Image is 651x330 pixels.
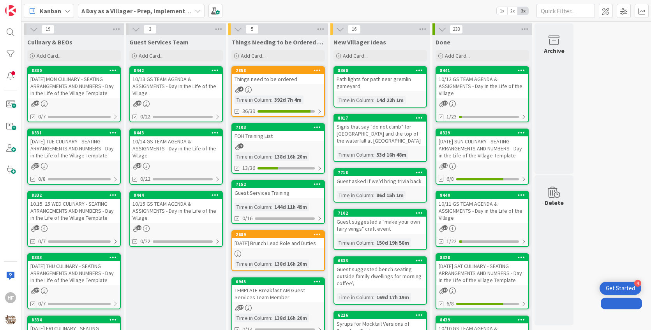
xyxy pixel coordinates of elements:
div: Guest asked if we'd bring trivia back [334,176,426,186]
span: : [373,293,374,302]
div: 7718Guest asked if we'd bring trivia back [334,169,426,186]
div: 150d 19h 58m [374,238,411,247]
span: 37 [238,305,243,310]
div: 138d 16h 20m [272,314,309,322]
span: 0/7 [38,237,46,245]
div: [DATE] MON CULINARY - SEATING ARRANGEMENTS AND NUMBERS - Day in the Life of the Village Template [28,74,120,98]
span: 0/8 [38,175,46,183]
div: 8443 [130,129,222,136]
div: 7718 [338,170,426,175]
div: 8444 [134,192,222,198]
div: Time in Column [235,203,271,211]
span: : [373,238,374,247]
div: 8441 [440,68,528,73]
div: Signs that say "do not climb" for [GEOGRAPHIC_DATA] and the top of the waterfall at [GEOGRAPHIC_D... [334,122,426,146]
div: Time in Column [337,238,373,247]
div: 844410/15 GS TEAM AGENDA & ASSIGNMENTS - Day in the Life of the Village [130,192,222,223]
div: 2689[DATE] Brunch Lead Role and Duties [232,231,324,248]
span: 1x [497,7,507,15]
div: 7718 [334,169,426,176]
div: 8017Signs that say "do not climb" for [GEOGRAPHIC_DATA] and the top of the waterfall at [GEOGRAPH... [334,115,426,146]
span: 42 [443,288,448,293]
span: 0/16 [242,214,252,222]
div: 6833 [334,257,426,264]
span: Done [436,38,450,46]
span: Kanban [40,6,61,16]
b: A Day as a Villager - Prep, Implement and Execute [81,7,221,15]
div: Guest Services Training [232,188,324,198]
div: 8440 [440,192,528,198]
div: 138d 16h 20m [272,152,309,161]
div: 392d 7h 4m [272,95,303,104]
div: Time in Column [337,96,373,104]
span: : [271,259,272,268]
span: 24 [136,225,141,230]
span: 13/36 [242,164,255,172]
div: Path lights for path near gremlin gameyard [334,74,426,91]
div: 2858 [232,67,324,74]
div: 8360 [334,67,426,74]
div: 833210.15. 25 WED CULINARY - SEATING ARRANGEMENTS AND NUMBERS - Day in the Life of the Village Te... [28,192,120,223]
span: 0/22 [140,237,150,245]
div: Time in Column [337,150,373,159]
div: 8332 [28,192,120,199]
div: 844310/14 GS TEAM AGENDA & ASSIGNMENTS - Day in the Life of the Village [130,129,222,161]
div: 8360Path lights for path near gremlin gameyard [334,67,426,91]
div: 8333[DATE] THU CULINARY - SEATING ARRANGEMENTS AND NUMBERS - Day in the Life of the Village Template [28,254,120,285]
div: 8441 [436,67,528,74]
div: 2689 [232,231,324,238]
div: 10/11 GS TEAM AGENDA & ASSIGNMENTS - Day in the Life of the Village [436,199,528,223]
div: Guest suggested bench seating outside family dwellings for morning coffee\ [334,264,426,288]
span: 24 [136,163,141,168]
div: Time in Column [235,314,271,322]
span: 19 [41,25,55,34]
div: 144d 11h 49m [272,203,309,211]
div: 8329 [436,129,528,136]
div: [DATE] TUE CULINARY - SEATING ARRANGEMENTS AND NUMBERS - Day in the Life of the Village Template [28,136,120,161]
div: 8331 [32,130,120,136]
div: 844110/12 GS TEAM AGENDA & ASSIGNMENTS - Day in the Life of the Village [436,67,528,98]
div: 8442 [134,68,222,73]
div: 8328 [436,254,528,261]
span: 0/22 [140,175,150,183]
span: New Villager Ideas [333,38,386,46]
input: Quick Filter... [536,4,595,18]
div: 7103FOH Training List [232,124,324,141]
span: : [271,152,272,161]
div: 7152 [232,181,324,188]
span: 25 [443,101,448,106]
div: Time in Column [337,293,373,302]
div: Things need to be ordered [232,74,324,84]
span: Add Card... [139,52,164,59]
div: 7102Guest suggested a "make your own fairy wings" craft event [334,210,426,234]
div: 10.15. 25 WED CULINARY - SEATING ARRANGEMENTS AND NUMBERS - Day in the Life of the Village Template [28,199,120,223]
span: 1/23 [446,113,457,121]
div: Time in Column [235,95,271,104]
span: 24 [443,225,448,230]
div: 169d 17h 19m [374,293,411,302]
div: 7102 [334,210,426,217]
span: : [373,96,374,104]
span: 41 [34,101,39,106]
span: 25 [136,101,141,106]
div: 8329 [440,130,528,136]
div: 8439 [436,316,528,323]
div: Time in Column [235,152,271,161]
div: 6833Guest suggested bench seating outside family dwellings for morning coffee\ [334,257,426,288]
div: 844010/11 GS TEAM AGENDA & ASSIGNMENTS - Day in the Life of the Village [436,192,528,223]
span: 3 [143,25,157,34]
div: 6833 [338,258,426,263]
div: 8328 [440,255,528,260]
div: FOH Training List [232,131,324,141]
span: 37 [34,225,39,230]
span: 6/8 [446,300,454,308]
div: 14d 22h 1m [374,96,406,104]
img: Visit kanbanzone.com [5,5,16,16]
span: 41 [443,163,448,168]
div: 2858 [236,68,324,73]
span: 4 [238,86,243,92]
span: Add Card... [445,52,470,59]
div: 8444 [130,192,222,199]
span: 36/39 [242,107,255,115]
div: 8360 [338,68,426,73]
